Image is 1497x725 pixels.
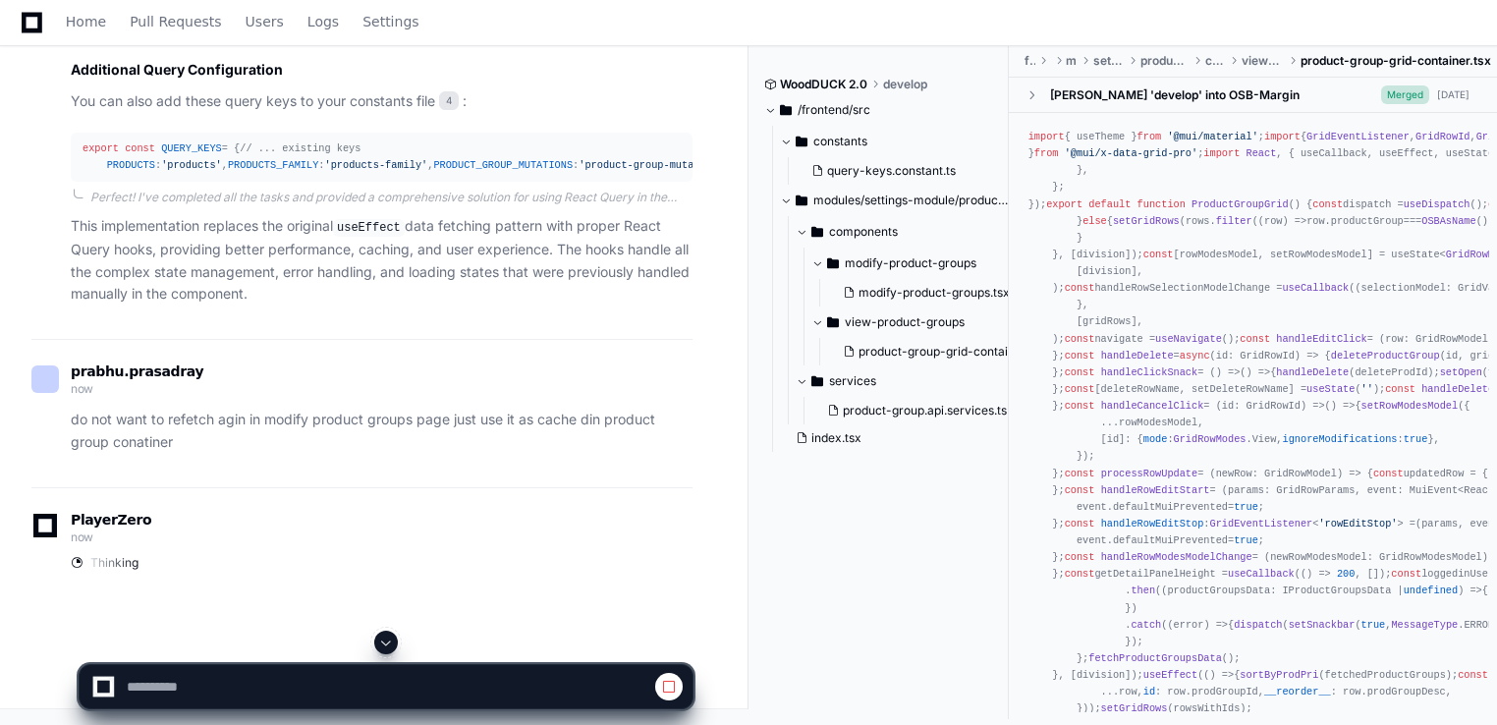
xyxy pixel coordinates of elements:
span: true [1234,534,1258,546]
span: PRODUCTS_FAMILY [228,159,318,171]
span: export [83,142,119,154]
span: ERROR [1464,618,1494,630]
button: constants [780,126,1010,157]
span: ProductGroupGrid [1192,197,1289,209]
span: query-keys.constant.ts [827,163,956,179]
span: const [1065,467,1095,478]
span: handleDelete [1276,365,1349,377]
button: components [796,216,1026,248]
span: view-product-groups [1242,53,1285,69]
span: const [1312,197,1343,209]
span: Pull Requests [130,16,221,28]
span: useState [1306,382,1355,394]
svg: Directory [811,369,823,393]
span: product-group-grid-container.tsx [1301,53,1491,69]
span: useCallback [1282,282,1349,294]
span: '' [1361,382,1373,394]
button: product-group-grid-container.tsx [835,338,1045,365]
span: Users [246,16,284,28]
span: const [1065,551,1095,563]
span: import [1264,131,1301,142]
h2: Additional Query Configuration [71,60,693,80]
span: import [1203,147,1240,159]
svg: Directory [796,130,807,153]
span: product-group-grid-container.tsx [859,344,1045,360]
span: id: GridRowId [1216,349,1295,361]
span: GridRowId [1415,131,1469,142]
span: const [1385,382,1415,394]
span: handleCancelClick [1101,400,1204,412]
span: dispatch [1234,618,1282,630]
span: GridRowModes [1174,433,1247,445]
span: setSnackbar [1289,618,1356,630]
svg: Directory [796,189,807,212]
span: defaultMuiPrevented [1113,534,1228,546]
button: modules/settings-module/product-groups-module [780,185,1010,216]
span: Merged [1381,85,1429,104]
span: PlayerZero [71,514,151,526]
span: index.tsx [811,430,861,446]
svg: Directory [827,251,839,275]
span: 'product-group-mutations' [579,159,730,171]
button: product-group.api.services.ts [819,397,1014,424]
span: Home [66,16,106,28]
span: Thinking [90,555,139,571]
span: GridEventListener [1306,131,1410,142]
span: setOpen [1440,365,1482,377]
span: View [1252,433,1277,445]
span: handleClickSnack [1101,365,1198,377]
span: newRow: GridRowModel [1216,467,1337,478]
span: true [1404,433,1428,445]
span: modules/settings-module/product-groups-module [813,193,1010,208]
span: row: GridRowModel [1385,332,1488,344]
span: components [829,224,898,240]
span: ignoreModifications [1282,433,1397,445]
span: else [1082,214,1107,226]
span: const [1065,382,1095,394]
span: handleDelete [1101,349,1174,361]
div: [DATE] [1437,87,1469,102]
span: '@mui/x-data-grid-pro' [1065,147,1198,159]
span: handleRowEditStop [1101,517,1204,529]
span: catch [1131,618,1161,630]
span: then [1131,585,1155,596]
span: view-product-groups [845,314,965,330]
span: handleRowModesModelChange [1101,551,1252,563]
code: useEffect [333,219,405,237]
span: product-groups-module [1140,53,1190,69]
span: setGridRows [1113,214,1180,226]
span: PRODUCTS [107,159,155,171]
span: 'products' [161,159,222,171]
span: frontend [1025,53,1036,69]
span: const [1065,400,1095,412]
span: undefined [1404,585,1458,596]
span: productGroupsData: IProductGroupsData | [1167,585,1458,596]
span: '@mui/material' [1167,131,1257,142]
div: [PERSON_NAME] 'develop' into OSB-Margin [1050,86,1300,102]
svg: Directory [811,220,823,244]
span: handleRowEditStart [1101,483,1210,495]
span: MessageType [1391,618,1458,630]
span: const [1065,349,1095,361]
span: filter [1216,214,1252,226]
span: const [1065,332,1095,344]
span: useDispatch [1404,197,1470,209]
span: ( ) => [1161,585,1482,596]
span: modify-product-groups [845,255,976,271]
span: const [1143,248,1174,259]
span: function [1137,197,1186,209]
span: modify-product-groups.tsx [859,285,1010,301]
span: () => [1301,568,1331,580]
svg: Directory [780,98,792,122]
span: 'products-family' [324,159,427,171]
span: useNavigate [1155,332,1222,344]
span: Settings [362,16,418,28]
span: mode [1143,433,1168,445]
span: error [1174,618,1204,630]
span: productGroup [1331,214,1404,226]
span: newRowModesModel: GridRowModesModel [1270,551,1482,563]
button: /frontend/src [764,94,994,126]
span: modules [1066,53,1078,69]
span: GridEventListener [1210,517,1313,529]
span: from [1137,131,1162,142]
